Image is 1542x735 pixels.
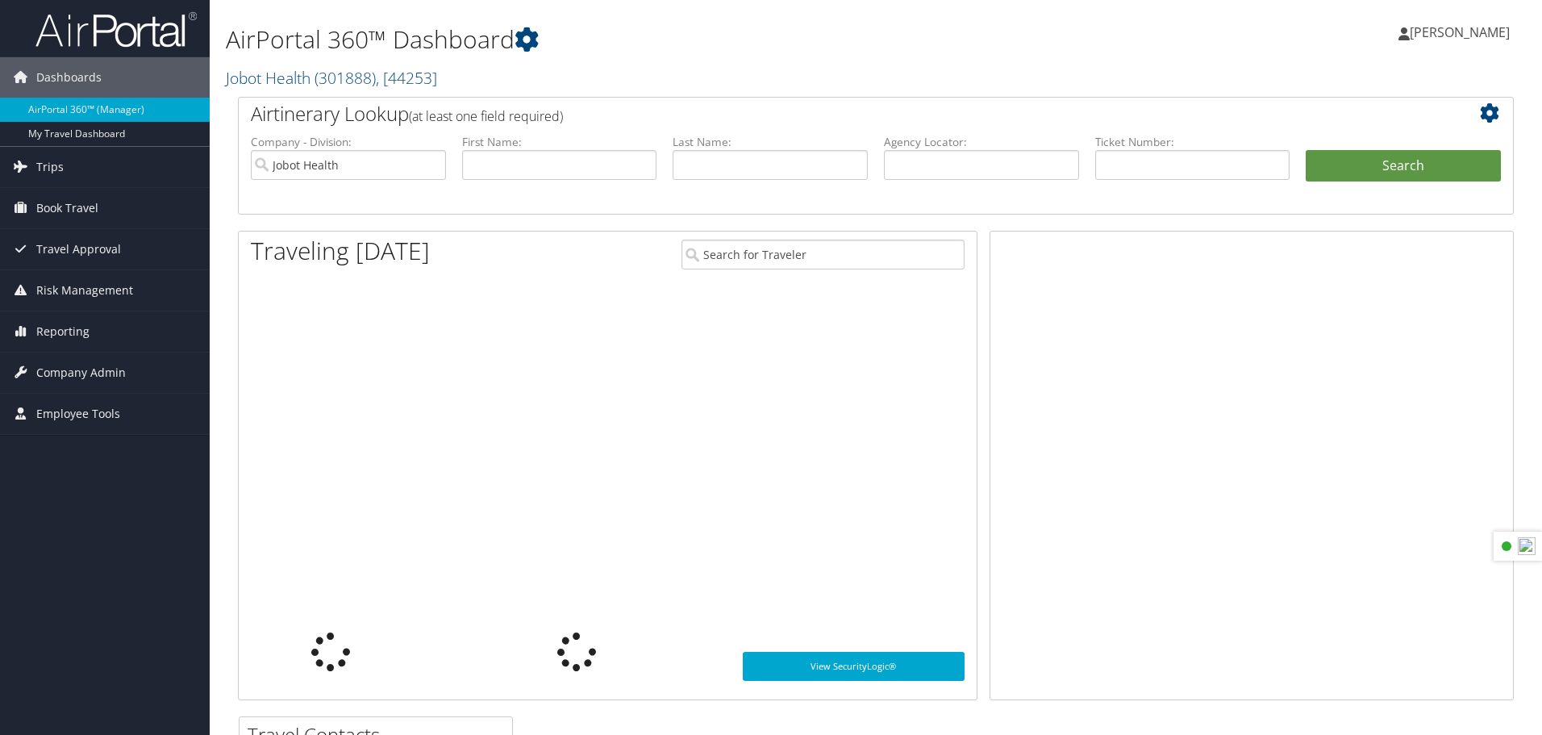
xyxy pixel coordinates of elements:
[251,100,1394,127] h2: Airtinerary Lookup
[226,23,1093,56] h1: AirPortal 360™ Dashboard
[36,229,121,269] span: Travel Approval
[251,134,446,150] label: Company - Division:
[884,134,1079,150] label: Agency Locator:
[35,10,197,48] img: airportal-logo.png
[376,67,437,89] span: , [ 44253 ]
[673,134,868,150] label: Last Name:
[36,311,90,352] span: Reporting
[36,394,120,434] span: Employee Tools
[36,147,64,187] span: Trips
[1410,23,1510,41] span: [PERSON_NAME]
[1306,150,1501,182] button: Search
[36,353,126,393] span: Company Admin
[681,240,965,269] input: Search for Traveler
[251,234,430,268] h1: Traveling [DATE]
[315,67,376,89] span: ( 301888 )
[409,107,563,125] span: (at least one field required)
[36,188,98,228] span: Book Travel
[36,270,133,311] span: Risk Management
[226,67,437,89] a: Jobot Health
[743,652,965,681] a: View SecurityLogic®
[462,134,657,150] label: First Name:
[1398,8,1526,56] a: [PERSON_NAME]
[1095,134,1290,150] label: Ticket Number:
[36,57,102,98] span: Dashboards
